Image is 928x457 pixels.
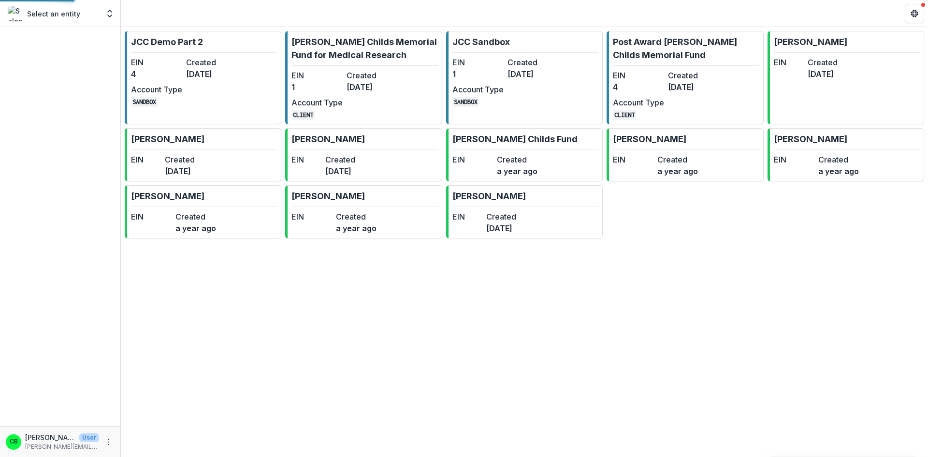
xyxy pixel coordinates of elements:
p: [PERSON_NAME] [131,133,204,146]
dt: Account Type [131,84,182,95]
dd: 1 [452,68,504,80]
a: JCC Demo Part 2EIN4Created[DATE]Account TypeSANDBOX [125,31,281,124]
p: [PERSON_NAME] [452,190,526,203]
p: Select an entity [27,9,80,19]
dd: [DATE] [325,165,355,177]
dt: EIN [291,70,343,81]
dt: Created [325,154,355,165]
code: CLIENT [291,110,315,120]
dd: [DATE] [486,222,516,234]
dd: 4 [613,81,664,93]
dt: EIN [131,154,161,165]
p: JCC Sandbox [452,35,510,48]
dd: [DATE] [347,81,398,93]
dt: Created [507,57,559,68]
p: [PERSON_NAME] [774,35,847,48]
p: JCC Demo Part 2 [131,35,203,48]
dt: Created [347,70,398,81]
a: [PERSON_NAME]EINCreated[DATE] [285,128,442,181]
dt: EIN [613,154,653,165]
dd: [DATE] [186,68,237,80]
button: Open entity switcher [103,4,116,23]
dd: a year ago [336,222,377,234]
p: User [79,433,99,442]
img: Select an entity [8,6,23,21]
button: More [103,436,115,448]
a: [PERSON_NAME]EINCreateda year ago [768,128,924,181]
p: [PERSON_NAME] [613,133,686,146]
dt: Created [497,154,537,165]
p: [PERSON_NAME] Childs Memorial Fund for Medical Research [291,35,437,61]
dd: a year ago [818,165,859,177]
dt: Created [486,211,516,222]
dd: [DATE] [507,68,559,80]
code: SANDBOX [452,97,479,107]
p: [PERSON_NAME] [774,133,847,146]
code: CLIENT [613,110,636,120]
a: [PERSON_NAME]EINCreated[DATE] [446,185,603,238]
dd: a year ago [657,165,698,177]
dt: Account Type [291,97,343,108]
p: [PERSON_NAME] [25,432,75,442]
dt: Created [657,154,698,165]
p: [PERSON_NAME] Childs Fund [452,133,578,146]
p: [PERSON_NAME] [131,190,204,203]
dt: EIN [613,70,664,81]
dt: EIN [452,57,504,68]
dt: Created [165,154,195,165]
dt: EIN [774,57,804,68]
p: [PERSON_NAME] [291,190,365,203]
dt: Created [808,57,838,68]
dd: [DATE] [165,165,195,177]
dt: EIN [774,154,814,165]
dt: EIN [452,154,493,165]
dt: EIN [131,57,182,68]
a: Post Award [PERSON_NAME] Childs Memorial FundEIN4Created[DATE]Account TypeCLIENT [607,31,763,124]
a: [PERSON_NAME]EINCreated[DATE] [768,31,924,124]
dt: Created [186,57,237,68]
dt: Created [818,154,859,165]
dt: Created [175,211,216,222]
div: Christina Bruno [10,439,18,445]
dt: EIN [291,211,332,222]
a: [PERSON_NAME] Childs FundEINCreateda year ago [446,128,603,181]
dd: 1 [291,81,343,93]
a: [PERSON_NAME]EINCreateda year ago [607,128,763,181]
dd: [DATE] [808,68,838,80]
a: [PERSON_NAME]EINCreateda year ago [125,185,281,238]
button: Get Help [905,4,924,23]
dd: a year ago [497,165,537,177]
p: [PERSON_NAME][EMAIL_ADDRESS][PERSON_NAME][DOMAIN_NAME] [25,442,99,451]
p: Post Award [PERSON_NAME] Childs Memorial Fund [613,35,759,61]
dt: Account Type [452,84,504,95]
dd: a year ago [175,222,216,234]
p: [PERSON_NAME] [291,133,365,146]
dt: EIN [291,154,321,165]
a: [PERSON_NAME] Childs Memorial Fund for Medical ResearchEIN1Created[DATE]Account TypeCLIENT [285,31,442,124]
dd: [DATE] [668,81,719,93]
dt: Created [336,211,377,222]
dt: Created [668,70,719,81]
a: JCC SandboxEIN1Created[DATE]Account TypeSANDBOX [446,31,603,124]
a: [PERSON_NAME]EINCreated[DATE] [125,128,281,181]
a: [PERSON_NAME]EINCreateda year ago [285,185,442,238]
code: SANDBOX [131,97,158,107]
dt: Account Type [613,97,664,108]
dd: 4 [131,68,182,80]
dt: EIN [452,211,482,222]
dt: EIN [131,211,172,222]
